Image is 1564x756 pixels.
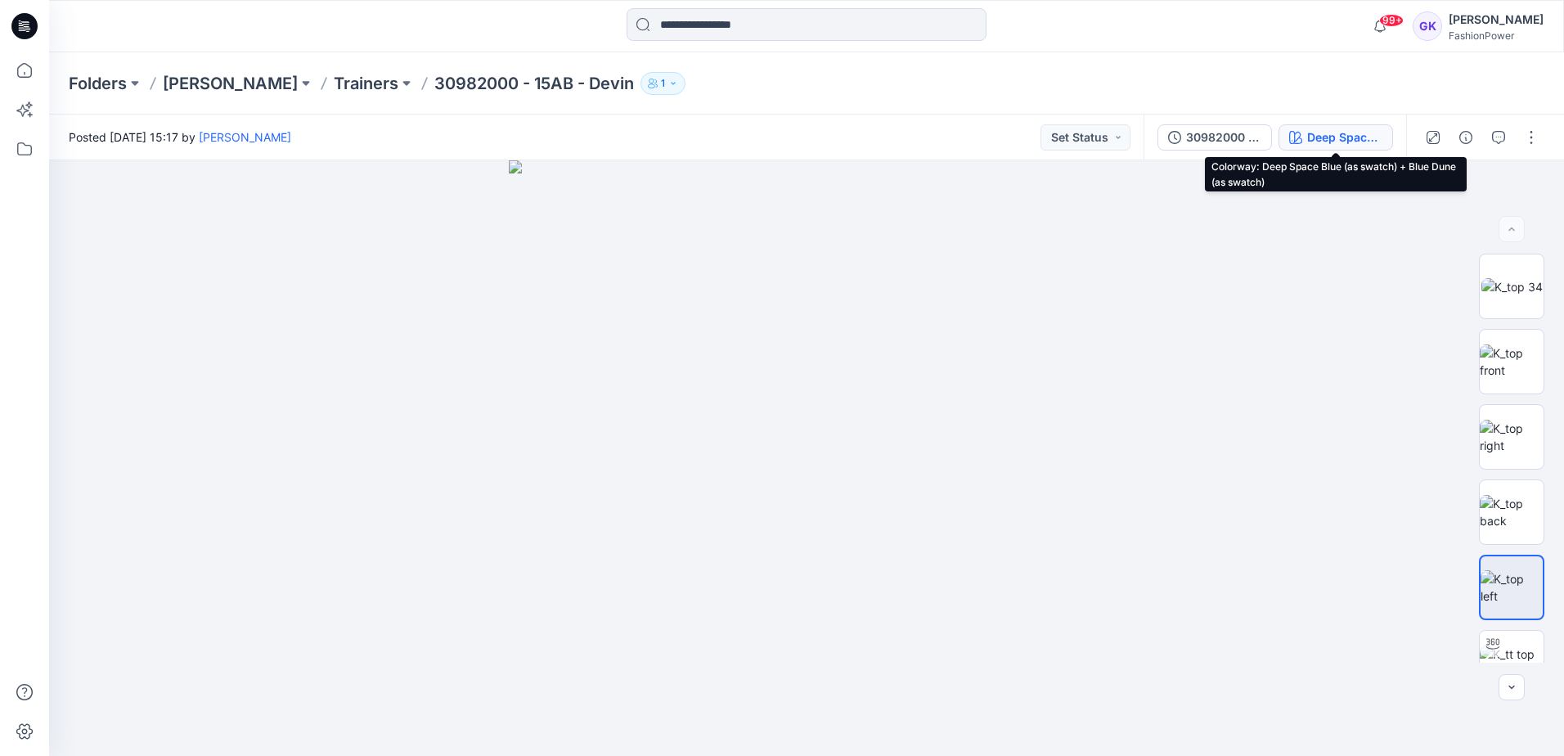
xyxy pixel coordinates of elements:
[1480,344,1544,379] img: K_top front
[69,128,291,146] span: Posted [DATE] 15:17 by
[334,72,398,95] a: Trainers
[1413,11,1442,41] div: GK
[199,130,291,144] a: [PERSON_NAME]
[1157,124,1272,151] button: 30982000 - 15AB - Devin
[1307,128,1382,146] div: Deep Space Blue (as swatch) + Blue Dune (as swatch)
[69,72,127,95] a: Folders
[1480,495,1544,529] img: K_top back
[1449,10,1544,29] div: [PERSON_NAME]
[1480,420,1544,454] img: K_top right
[1279,124,1393,151] button: Deep Space Blue (as swatch) + Blue Dune (as swatch)
[1186,128,1261,146] div: 30982000 - 15AB - Devin
[640,72,685,95] button: 1
[1481,278,1543,295] img: K_top 34
[661,74,665,92] p: 1
[1379,14,1404,27] span: 99+
[509,160,1104,756] img: eyJhbGciOiJIUzI1NiIsImtpZCI6IjAiLCJzbHQiOiJzZXMiLCJ0eXAiOiJKV1QifQ.eyJkYXRhIjp7InR5cGUiOiJzdG9yYW...
[1481,570,1543,605] img: K_top left
[163,72,298,95] a: [PERSON_NAME]
[1449,29,1544,42] div: FashionPower
[434,72,634,95] p: 30982000 - 15AB - Devin
[1453,124,1479,151] button: Details
[1480,646,1544,680] img: K_tt top 2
